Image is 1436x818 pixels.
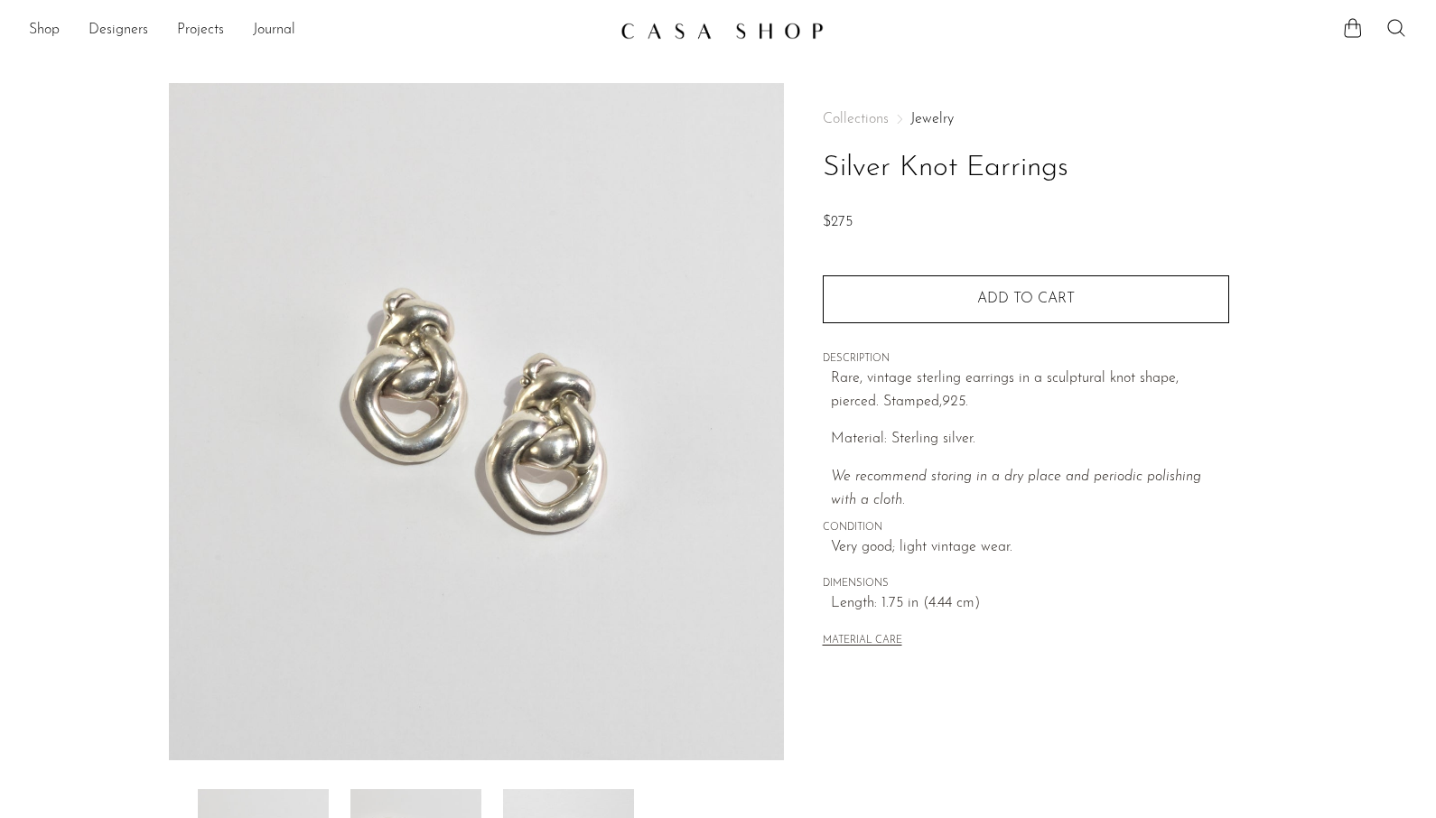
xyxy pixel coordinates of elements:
[823,351,1229,367] span: DESCRIPTION
[823,275,1229,322] button: Add to cart
[831,428,1229,451] p: Material: Sterling silver.
[831,592,1229,616] span: Length: 1.75 in (4.44 cm)
[169,83,784,760] img: Silver Knot Earrings
[831,469,1201,507] i: We recommend storing in a dry place and periodic polishing with a cloth.
[823,145,1229,191] h1: Silver Knot Earrings
[823,215,853,229] span: $275
[910,112,954,126] a: Jewelry
[977,292,1075,306] span: Add to cart
[823,576,1229,592] span: DIMENSIONS
[29,15,606,46] nav: Desktop navigation
[942,395,968,409] em: 925.
[831,367,1229,414] p: Rare, vintage sterling earrings in a sculptural knot shape, pierced. Stamped,
[89,19,148,42] a: Designers
[823,520,1229,536] span: CONDITION
[823,112,1229,126] nav: Breadcrumbs
[29,19,60,42] a: Shop
[29,15,606,46] ul: NEW HEADER MENU
[823,635,902,648] button: MATERIAL CARE
[177,19,224,42] a: Projects
[823,112,889,126] span: Collections
[253,19,295,42] a: Journal
[831,536,1229,560] span: Very good; light vintage wear.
